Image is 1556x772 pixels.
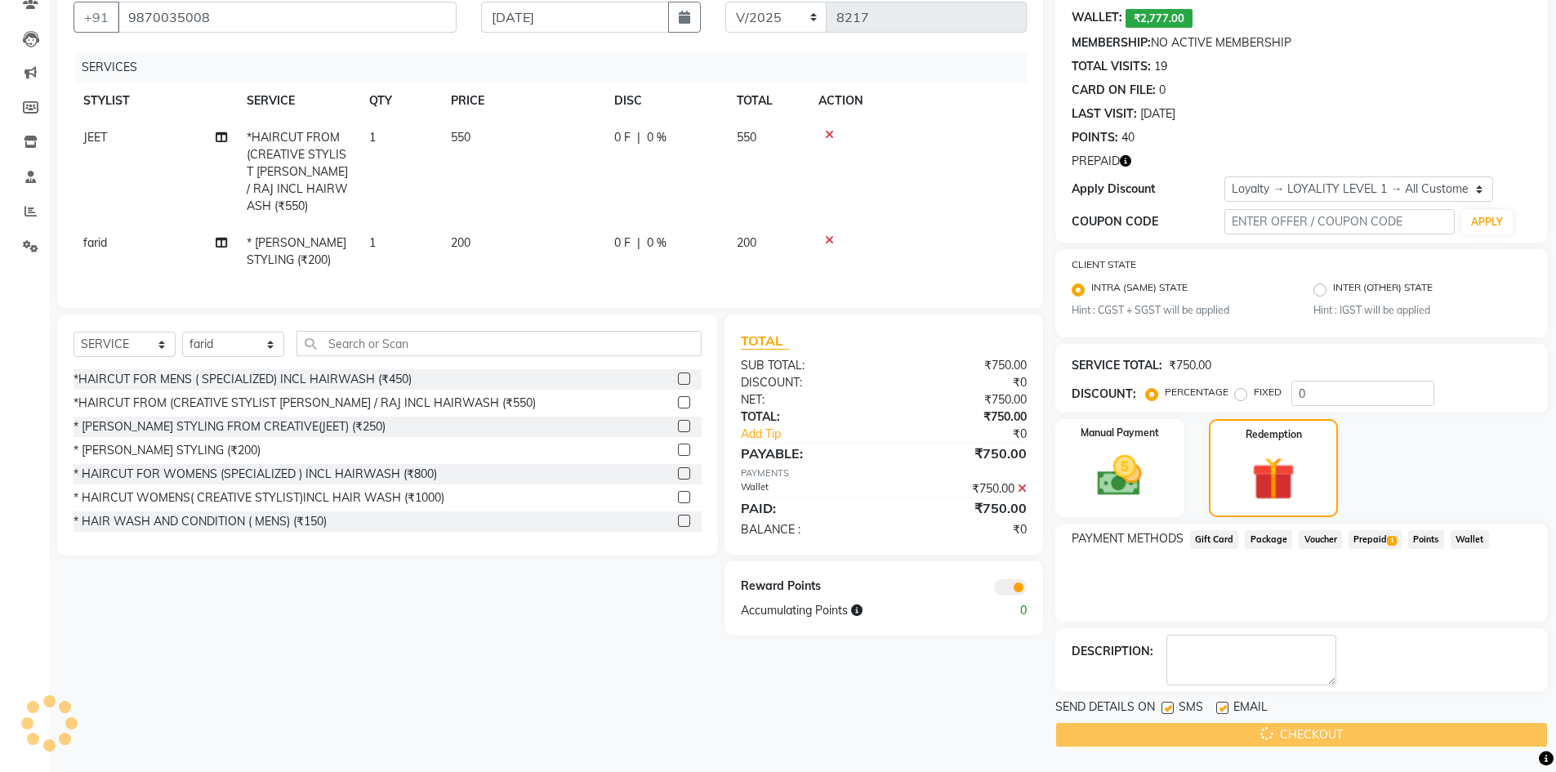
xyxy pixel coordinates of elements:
[74,442,261,459] div: * [PERSON_NAME] STYLING (₹200)
[1165,385,1228,399] label: PERCENTAGE
[614,234,631,252] span: 0 F
[237,83,359,119] th: SERVICE
[74,2,119,33] button: +91
[729,578,884,596] div: Reward Points
[74,513,327,530] div: * HAIR WASH AND CONDITION ( MENS) (₹150)
[1072,643,1153,660] div: DESCRIPTION:
[884,498,1039,518] div: ₹750.00
[118,2,457,33] input: SEARCH BY NAME/MOBILE/EMAIL/CODE
[1245,530,1292,549] span: Package
[729,498,884,518] div: PAID:
[83,235,107,250] span: farid
[1408,530,1444,549] span: Points
[451,235,470,250] span: 200
[647,129,667,146] span: 0 %
[1451,530,1489,549] span: Wallet
[1190,530,1239,549] span: Gift Card
[1072,58,1151,75] div: TOTAL VISITS:
[1254,385,1282,399] label: FIXED
[1224,209,1455,234] input: ENTER OFFER / COUPON CODE
[884,374,1039,391] div: ₹0
[1349,530,1402,549] span: Prepaid
[296,331,702,356] input: Search or Scan
[1246,427,1302,442] label: Redemption
[647,234,667,252] span: 0 %
[1461,210,1513,234] button: APPLY
[1072,386,1136,403] div: DISCOUNT:
[1072,82,1156,99] div: CARD ON FILE:
[1140,105,1175,123] div: [DATE]
[809,83,1027,119] th: ACTION
[1072,9,1122,28] div: WALLET:
[614,129,631,146] span: 0 F
[451,130,470,145] span: 550
[369,235,376,250] span: 1
[961,602,1039,619] div: 0
[884,480,1039,498] div: ₹750.00
[1072,181,1225,198] div: Apply Discount
[729,602,961,619] div: Accumulating Points
[729,521,884,538] div: BALANCE :
[729,391,884,408] div: NET:
[1072,303,1290,318] small: Hint : CGST + SGST will be applied
[1072,153,1120,170] span: PREPAID
[729,426,909,443] a: Add Tip
[737,235,756,250] span: 200
[1072,105,1137,123] div: LAST VISIT:
[1233,698,1268,719] span: EMAIL
[910,426,1039,443] div: ₹0
[1055,698,1155,719] span: SEND DETAILS ON
[1072,34,1531,51] div: NO ACTIVE MEMBERSHIP
[1299,530,1342,549] span: Voucher
[637,234,640,252] span: |
[729,408,884,426] div: TOTAL:
[1179,698,1203,719] span: SMS
[359,83,441,119] th: QTY
[74,395,536,412] div: *HAIRCUT FROM (CREATIVE STYLIST [PERSON_NAME] / RAJ INCL HAIRWASH (₹550)
[1387,536,1396,546] span: 1
[74,371,412,388] div: *HAIRCUT FOR MENS ( SPECIALIZED) INCL HAIRWASH (₹450)
[1072,213,1225,230] div: COUPON CODE
[1159,82,1166,99] div: 0
[74,83,237,119] th: STYLIST
[1083,450,1156,502] img: _cash.svg
[729,374,884,391] div: DISCOUNT:
[75,52,1039,83] div: SERVICES
[74,466,437,483] div: * HAIRCUT FOR WOMENS (SPECIALIZED ) INCL HAIRWASH (₹800)
[729,357,884,374] div: SUB TOTAL:
[1154,58,1167,75] div: 19
[604,83,727,119] th: DISC
[1072,34,1151,51] div: MEMBERSHIP:
[369,130,376,145] span: 1
[83,130,107,145] span: JEET
[1313,303,1531,318] small: Hint : IGST will be applied
[1121,129,1135,146] div: 40
[1072,357,1162,374] div: SERVICE TOTAL:
[1333,280,1433,300] label: INTER (OTHER) STATE
[884,391,1039,408] div: ₹750.00
[1072,129,1118,146] div: POINTS:
[884,444,1039,463] div: ₹750.00
[727,83,809,119] th: TOTAL
[741,332,789,350] span: TOTAL
[1072,257,1136,272] label: CLIENT STATE
[74,418,386,435] div: * [PERSON_NAME] STYLING FROM CREATIVE(JEET) (₹250)
[741,466,1026,480] div: PAYMENTS
[737,130,756,145] span: 550
[247,235,346,267] span: * [PERSON_NAME] STYLING (₹200)
[1238,452,1309,506] img: _gift.svg
[1072,530,1184,547] span: PAYMENT METHODS
[1091,280,1188,300] label: INTRA (SAME) STATE
[884,408,1039,426] div: ₹750.00
[247,130,348,213] span: *HAIRCUT FROM (CREATIVE STYLIST [PERSON_NAME] / RAJ INCL HAIRWASH (₹550)
[884,521,1039,538] div: ₹0
[1126,9,1193,28] span: ₹2,777.00
[637,129,640,146] span: |
[729,444,884,463] div: PAYABLE:
[729,480,884,498] div: Wallet
[441,83,604,119] th: PRICE
[1169,357,1211,374] div: ₹750.00
[884,357,1039,374] div: ₹750.00
[1081,426,1159,440] label: Manual Payment
[74,489,444,506] div: * HAIRCUT WOMENS( CREATIVE STYLIST)INCL HAIR WASH (₹1000)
